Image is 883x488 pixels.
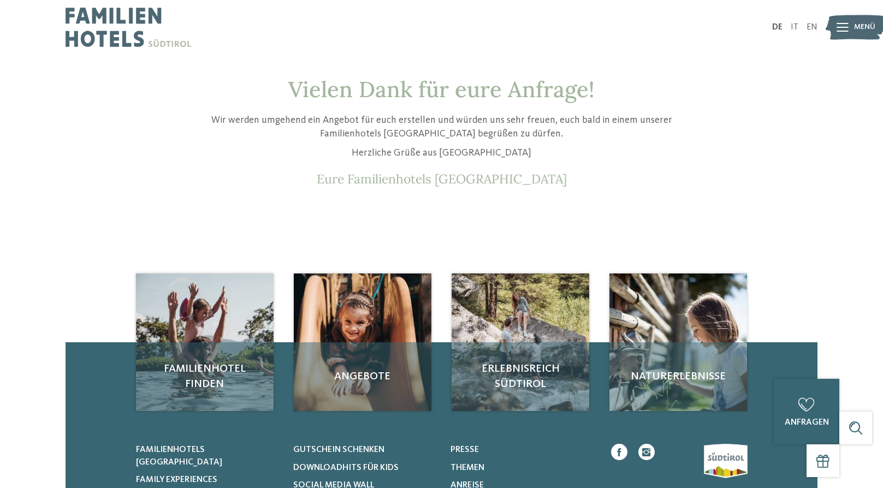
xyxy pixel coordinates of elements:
span: Gutschein schenken [293,445,384,454]
img: Anfrage [609,273,747,411]
a: Themen [451,462,594,474]
a: Anfrage Naturerlebnisse [609,273,747,411]
span: Downloadhits für Kids [293,463,399,472]
a: Anfrage Familienhotel finden [136,273,274,411]
span: Familienhotels [GEOGRAPHIC_DATA] [136,445,222,466]
a: Presse [451,444,594,456]
a: Anfrage Angebote [294,273,431,411]
a: DE [772,23,783,32]
img: Anfrage [294,273,431,411]
p: Wir werden umgehend ein Angebot für euch erstellen und würden uns sehr freuen, euch bald in einem... [182,114,701,141]
a: Gutschein schenken [293,444,437,456]
a: Downloadhits für Kids [293,462,437,474]
span: Vielen Dank für eure Anfrage! [288,75,595,103]
span: Presse [451,445,479,454]
p: Eure Familienhotels [GEOGRAPHIC_DATA] [182,171,701,187]
span: Erlebnisreich Südtirol [463,361,578,392]
a: IT [791,23,798,32]
img: Anfrage [452,273,589,411]
span: Menü [854,22,875,33]
span: Familienhotel finden [147,361,263,392]
span: anfragen [785,418,829,427]
span: Themen [451,463,484,472]
a: Familienhotels [GEOGRAPHIC_DATA] [136,444,280,468]
span: Naturerlebnisse [620,369,736,384]
img: Anfrage [136,273,274,411]
p: Herzliche Grüße aus [GEOGRAPHIC_DATA] [182,146,701,160]
a: Anfrage Erlebnisreich Südtirol [452,273,589,411]
span: Family Experiences [136,475,217,484]
a: EN [807,23,817,32]
a: anfragen [774,379,839,444]
span: Angebote [305,369,420,384]
a: Family Experiences [136,474,280,486]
